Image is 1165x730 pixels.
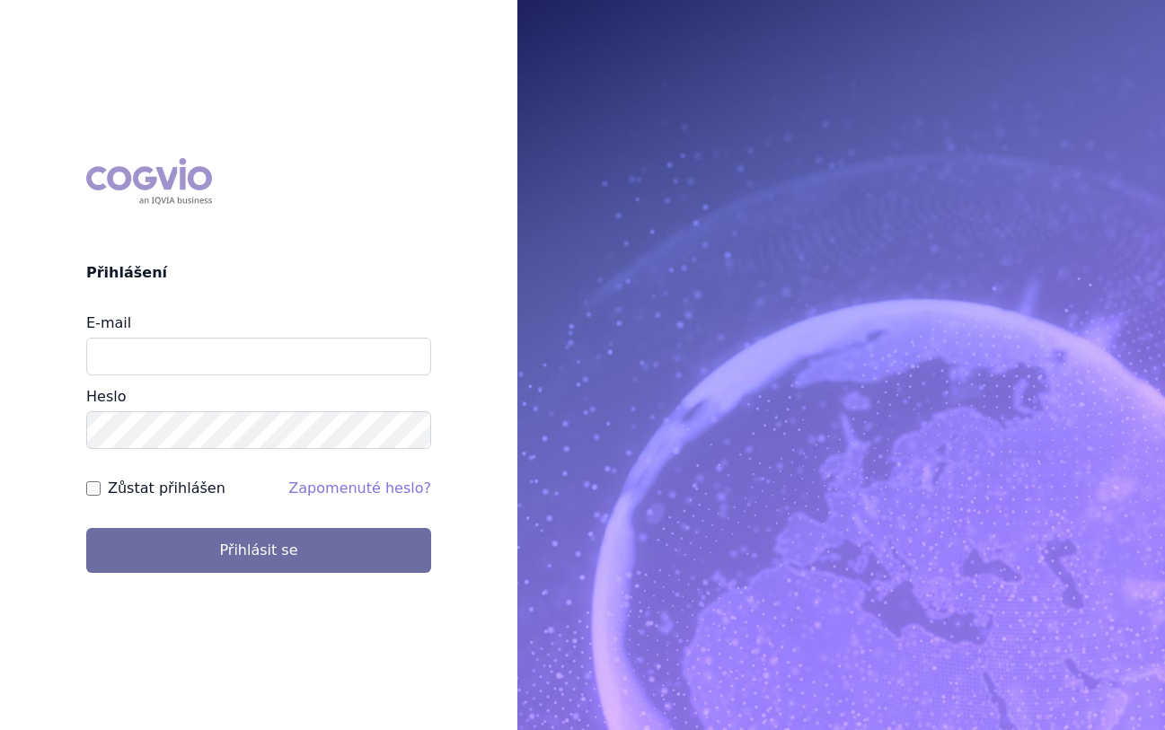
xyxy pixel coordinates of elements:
a: Zapomenuté heslo? [288,479,431,497]
button: Přihlásit se [86,528,431,573]
label: Zůstat přihlášen [108,478,225,499]
label: Heslo [86,388,126,405]
h2: Přihlášení [86,262,431,284]
label: E-mail [86,314,131,331]
div: COGVIO [86,158,212,205]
